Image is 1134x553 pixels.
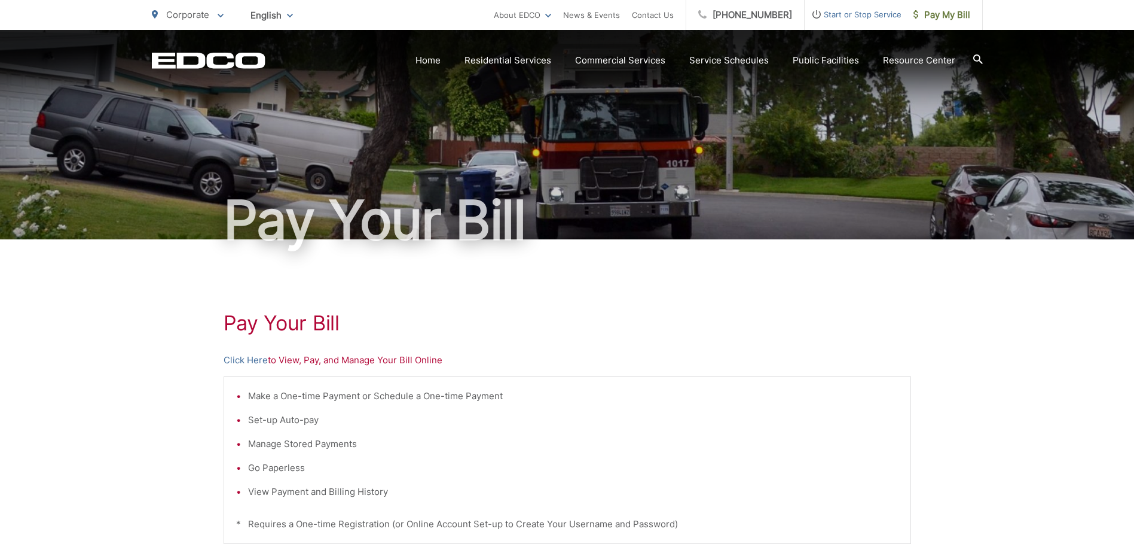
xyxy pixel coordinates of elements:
[494,8,551,22] a: About EDCO
[248,389,898,403] li: Make a One-time Payment or Schedule a One-time Payment
[632,8,674,22] a: Contact Us
[166,9,209,20] span: Corporate
[224,311,911,335] h1: Pay Your Bill
[236,517,898,531] p: * Requires a One-time Registration (or Online Account Set-up to Create Your Username and Password)
[689,53,769,68] a: Service Schedules
[224,353,268,367] a: Click Here
[793,53,859,68] a: Public Facilities
[224,353,911,367] p: to View, Pay, and Manage Your Bill Online
[248,461,898,475] li: Go Paperless
[464,53,551,68] a: Residential Services
[248,413,898,427] li: Set-up Auto-pay
[883,53,955,68] a: Resource Center
[913,8,970,22] span: Pay My Bill
[248,437,898,451] li: Manage Stored Payments
[152,52,265,69] a: EDCD logo. Return to the homepage.
[415,53,441,68] a: Home
[152,190,983,250] h1: Pay Your Bill
[575,53,665,68] a: Commercial Services
[242,5,302,26] span: English
[563,8,620,22] a: News & Events
[248,485,898,499] li: View Payment and Billing History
